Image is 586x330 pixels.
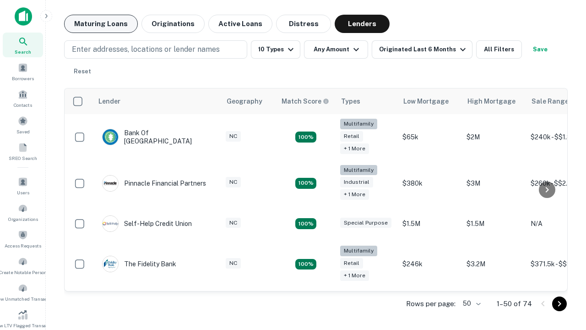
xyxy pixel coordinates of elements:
[8,215,38,223] span: Organizations
[3,112,43,137] a: Saved
[64,15,138,33] button: Maturing Loans
[304,40,368,59] button: Any Amount
[98,96,120,107] div: Lender
[93,88,221,114] th: Lender
[526,40,555,59] button: Save your search to get updates of matches that match your search criteria.
[226,258,241,269] div: NC
[340,189,369,200] div: + 1 more
[540,257,586,301] iframe: Chat Widget
[251,40,300,59] button: 10 Types
[398,114,462,160] td: $65k
[3,59,43,84] a: Borrowers
[336,88,398,114] th: Types
[9,154,37,162] span: SREO Search
[103,176,118,191] img: picture
[372,40,472,59] button: Originated Last 6 Months
[15,48,31,55] span: Search
[3,86,43,110] a: Contacts
[398,88,462,114] th: Low Mortgage
[3,226,43,251] a: Access Requests
[459,297,482,310] div: 50
[64,40,247,59] button: Enter addresses, locations or lender names
[497,298,532,309] p: 1–50 of 74
[5,242,41,249] span: Access Requests
[340,131,363,142] div: Retail
[462,241,526,287] td: $3.2M
[335,15,390,33] button: Lenders
[141,15,205,33] button: Originations
[340,177,373,187] div: Industrial
[226,177,241,187] div: NC
[467,96,515,107] div: High Mortgage
[103,216,118,231] img: picture
[340,119,377,129] div: Multifamily
[16,128,30,135] span: Saved
[282,96,327,106] h6: Match Score
[398,241,462,287] td: $246k
[3,33,43,57] a: Search
[295,218,316,229] div: Matching Properties: 11, hasApolloMatch: undefined
[552,297,567,311] button: Go to next page
[398,160,462,207] td: $380k
[282,96,329,106] div: Capitalize uses an advanced AI algorithm to match your search with the best lender. The match sco...
[221,88,276,114] th: Geography
[532,96,569,107] div: Sale Range
[15,7,32,26] img: capitalize-icon.png
[17,189,29,196] span: Users
[462,88,526,114] th: High Mortgage
[227,96,262,107] div: Geography
[295,178,316,189] div: Matching Properties: 14, hasApolloMatch: undefined
[3,253,43,278] a: Create Notable Person
[103,256,118,272] img: picture
[340,246,377,256] div: Multifamily
[341,96,360,107] div: Types
[3,139,43,164] a: SREO Search
[295,259,316,270] div: Matching Properties: 10, hasApolloMatch: undefined
[379,44,468,55] div: Originated Last 6 Months
[462,160,526,207] td: $3M
[68,62,97,81] button: Reset
[14,101,32,109] span: Contacts
[340,165,377,176] div: Multifamily
[476,40,522,59] button: All Filters
[3,200,43,225] a: Organizations
[340,218,391,228] div: Special Purpose
[340,270,369,281] div: + 1 more
[3,280,43,304] a: Review Unmatched Transactions
[102,129,212,145] div: Bank Of [GEOGRAPHIC_DATA]
[102,215,192,232] div: Self-help Credit Union
[462,206,526,241] td: $1.5M
[226,131,241,142] div: NC
[208,15,272,33] button: Active Loans
[340,143,369,154] div: + 1 more
[406,298,456,309] p: Rows per page:
[72,44,220,55] p: Enter addresses, locations or lender names
[102,256,176,272] div: The Fidelity Bank
[295,132,316,143] div: Matching Properties: 17, hasApolloMatch: undefined
[403,96,449,107] div: Low Mortgage
[276,15,331,33] button: Distress
[462,114,526,160] td: $2M
[12,75,34,82] span: Borrowers
[102,175,206,192] div: Pinnacle Financial Partners
[340,258,363,269] div: Retail
[276,88,336,114] th: Capitalize uses an advanced AI algorithm to match your search with the best lender. The match sco...
[103,129,118,145] img: picture
[3,173,43,198] a: Users
[226,218,241,228] div: NC
[398,206,462,241] td: $1.5M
